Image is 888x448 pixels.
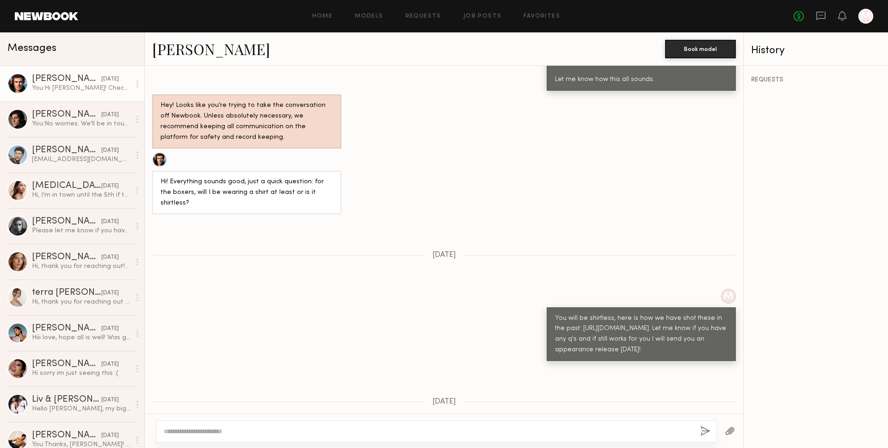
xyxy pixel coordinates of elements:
[32,217,101,226] div: [PERSON_NAME]
[32,324,101,333] div: [PERSON_NAME]
[32,404,130,413] div: Hello [PERSON_NAME], my biggest apologize we have not been in our account in some time. Please le...
[101,396,119,404] div: [DATE]
[160,177,333,209] div: Hi! Everything sounds good, just a quick question: for the boxers, will I be wearing a shirt at l...
[32,369,130,378] div: Hi sorry im just seeing this :(
[665,44,736,52] a: Book model
[751,77,881,83] div: REQUESTS
[101,111,119,119] div: [DATE]
[665,40,736,58] button: Book model
[32,288,101,298] div: terra [PERSON_NAME]
[32,333,130,342] div: Hiii love, hope all is well! Was going through my messages on Newbook and thought I would shoot y...
[101,146,119,155] div: [DATE]
[32,119,130,128] div: You: No worries. We'll be in touch for other opportunities.
[432,251,456,259] span: [DATE]
[32,253,101,262] div: [PERSON_NAME]
[32,298,130,306] div: Hi, thank you for reaching out and considering me for this upcoming shoot. I will respond via ema...
[32,395,101,404] div: Liv & [PERSON_NAME]
[32,155,130,164] div: [EMAIL_ADDRESS][DOMAIN_NAME]
[101,75,119,84] div: [DATE]
[555,313,728,356] div: You will be shirtless, here is how we have shot these in the past: [URL][DOMAIN_NAME]. Let me kno...
[858,9,873,24] a: M
[32,226,130,235] div: Please let me know if you have any questions for me in the meantime ❤️
[7,43,56,54] span: Messages
[355,13,383,19] a: Models
[32,110,101,119] div: [PERSON_NAME]
[32,191,130,199] div: Hi, I’m in town until the 5th if there’s any jobs available!
[32,431,101,440] div: [PERSON_NAME]
[101,182,119,191] div: [DATE]
[751,45,881,56] div: History
[32,360,101,369] div: [PERSON_NAME]
[101,289,119,298] div: [DATE]
[312,13,333,19] a: Home
[406,13,441,19] a: Requests
[32,84,130,93] div: You: Hi [PERSON_NAME]! Checking in here to see if you're still interested.
[160,100,333,143] div: Hey! Looks like you’re trying to take the conversation off Newbook. Unless absolutely necessary, ...
[32,181,101,191] div: [MEDICAL_DATA][PERSON_NAME]
[101,431,119,440] div: [DATE]
[524,13,560,19] a: Favorites
[463,13,502,19] a: Job Posts
[152,39,270,59] a: [PERSON_NAME]
[101,218,119,226] div: [DATE]
[432,398,456,406] span: [DATE]
[32,262,130,271] div: Hi, thank you for reaching out! It will be a pleasure to work with you again! I’m definitely down...
[101,324,119,333] div: [DATE]
[101,253,119,262] div: [DATE]
[32,75,101,84] div: [PERSON_NAME]
[101,360,119,369] div: [DATE]
[32,146,101,155] div: [PERSON_NAME]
